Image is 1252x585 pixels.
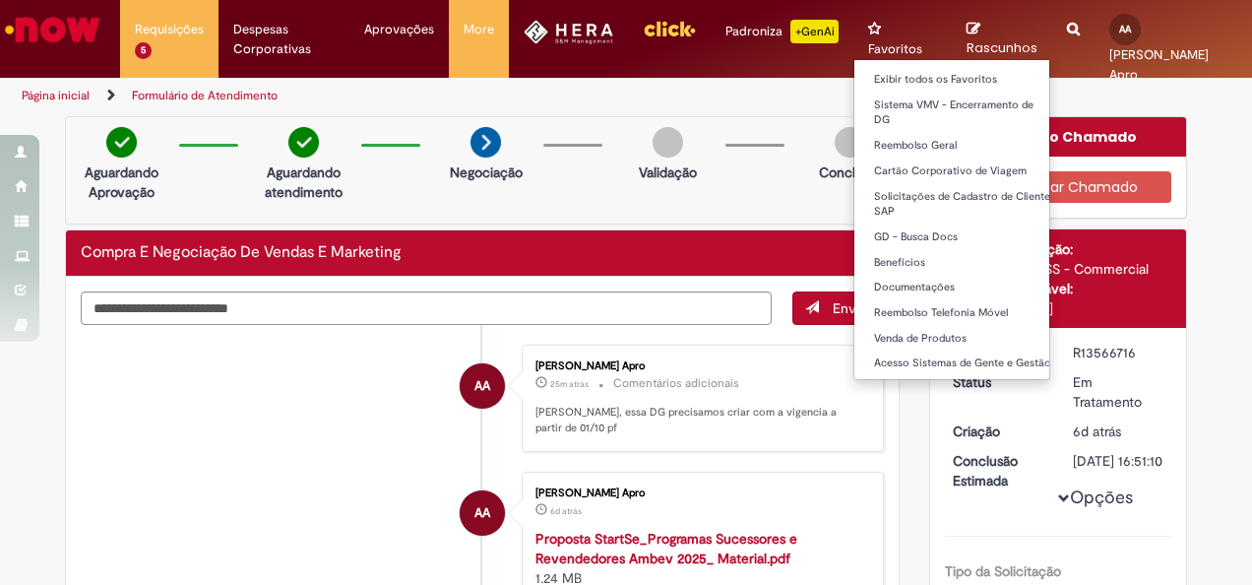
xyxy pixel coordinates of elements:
a: Formulário de Atendimento [132,88,278,103]
div: Padroniza [725,20,839,43]
a: Sistema VMV - Encerramento de DG [854,95,1071,131]
h2: Compra E Negociação De Vendas E Marketing Histórico de tíquete [81,244,402,262]
span: Requisições [135,20,204,39]
a: Acesso Sistemas de Gente e Gestão [854,353,1071,374]
span: AA [474,489,490,537]
textarea: Digite sua mensagem aqui... [81,292,772,325]
div: [PERSON_NAME] [945,298,1172,318]
a: Página inicial [22,88,90,103]
button: Cancelar Chamado [945,171,1172,203]
div: Adriana Da Silva Apro [460,490,505,536]
p: +GenAi [790,20,839,43]
p: Aguardando atendimento [256,162,351,202]
a: Rascunhos [967,21,1037,57]
div: [PERSON_NAME] Apro [535,487,863,499]
div: [PERSON_NAME] Apro [535,360,863,372]
time: 25/09/2025 13:50:48 [550,505,582,517]
span: Favoritos [868,39,922,59]
a: Reembolso Telefonia Móvel [854,302,1071,324]
span: [PERSON_NAME] Apro [1109,46,1209,83]
div: Adriana Da Silva Apro [460,363,505,409]
dt: Criação [938,422,1059,441]
p: Negociação [450,162,523,182]
img: img-circle-grey.png [653,127,683,158]
a: GD - Busca Docs [854,227,1071,248]
span: More [464,20,494,39]
div: Grupo de Atribuição: [945,239,1172,259]
span: Aprovações [364,20,434,39]
span: AA [1119,23,1131,35]
p: Validação [639,162,697,182]
p: [PERSON_NAME], essa DG precisamos criar com a vigencia a partir de 01/10 pf [535,405,863,435]
a: Reembolso Geral [854,135,1071,157]
div: Suprimentos - PSS - Commercial [945,259,1172,279]
img: HeraLogo.png [524,20,613,44]
p: Aguardando Aprovação [74,162,169,202]
div: Em Tratamento [1073,372,1164,412]
a: Cartão Corporativo de Viagem [854,161,1071,182]
div: Opções do Chamado [930,117,1187,157]
time: 25/09/2025 13:51:03 [1073,422,1121,440]
time: 30/09/2025 13:47:23 [550,378,589,390]
dt: Status [938,372,1059,392]
span: 6d atrás [1073,422,1121,440]
ul: Trilhas de página [15,78,820,114]
a: Exibir todos os Favoritos [854,69,1071,91]
a: Proposta StartSe_Programas Sucessores e Revendedores Ambev 2025_ Material.pdf [535,530,797,567]
img: check-circle-green.png [288,127,319,158]
a: Solicitações de Cadastro de Cliente SAP [854,186,1071,223]
div: [DATE] 16:51:10 [1073,451,1164,471]
span: AA [474,362,490,410]
ul: Favoritos [853,59,1050,380]
span: Enviar [833,299,871,317]
a: Documentações [854,277,1071,298]
div: R13566716 [1073,343,1164,362]
img: check-circle-green.png [106,127,137,158]
img: click_logo_yellow_360x200.png [643,14,696,43]
img: arrow-next.png [470,127,501,158]
span: 25m atrás [550,378,589,390]
small: Comentários adicionais [613,375,739,392]
button: Enviar [792,292,884,325]
span: Despesas Corporativas [233,20,336,59]
div: Analista responsável: [945,279,1172,298]
img: img-circle-grey.png [835,127,865,158]
b: Tipo da Solicitação [945,562,1061,580]
div: 25/09/2025 13:51:03 [1073,422,1164,441]
span: 6d atrás [550,505,582,517]
a: Benefícios [854,252,1071,274]
dt: Conclusão Estimada [938,451,1059,490]
span: Rascunhos [967,38,1037,57]
img: ServiceNow [2,10,103,49]
a: Venda de Produtos [854,328,1071,350]
span: 5 [135,42,152,59]
p: Concluído [819,162,882,182]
